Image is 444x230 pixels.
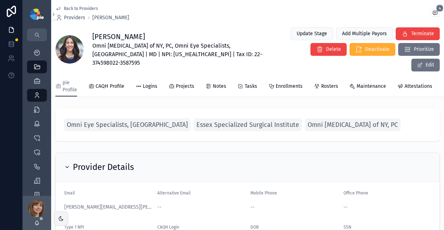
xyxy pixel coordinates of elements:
[213,83,226,90] span: Notes
[411,30,434,37] span: Terminate
[73,161,134,173] h2: Provider Details
[245,83,257,90] span: Tasks
[431,9,440,18] button: 4
[23,41,51,196] div: scrollable content
[96,83,124,90] span: CAQH Profile
[343,191,368,196] span: Office Phone
[269,80,303,94] a: Enrollments
[176,83,194,90] span: Projects
[396,27,440,40] button: Terminate
[357,83,386,90] span: Maintenance
[92,42,275,67] span: Omni [MEDICAL_DATA] of NY, PC, Omni Eye Specialists, [GEOGRAPHIC_DATA] | MD | NPI: [US_HEALTHCARE...
[291,27,333,40] button: Update Stage
[64,118,191,131] a: Omni Eye Specialists, [GEOGRAPHIC_DATA]
[63,79,77,93] span: pie Profile
[88,80,124,94] a: CAQH Profile
[436,5,443,12] span: 4
[308,120,398,130] span: Omni [MEDICAL_DATA] of NY, PC
[398,43,440,56] button: Prioritize
[314,80,338,94] a: Rosters
[157,191,191,196] span: Alternative Email
[206,80,226,94] a: Notes
[365,46,390,53] span: Deactivate
[250,191,277,196] span: Mobile Phone
[310,43,347,56] button: Delete
[92,32,275,42] h1: [PERSON_NAME]
[136,80,157,94] a: Logins
[343,204,348,211] span: --
[55,76,77,97] a: pie Profile
[336,27,393,40] button: Add Multiple Payors
[194,118,302,131] a: Essex Specialized Surgical Institute
[64,191,75,196] span: Email
[350,80,386,94] a: Maintenance
[250,204,255,211] span: --
[64,204,152,211] a: [PERSON_NAME][EMAIL_ADDRESS][PERSON_NAME][DOMAIN_NAME]
[64,225,84,230] span: Type 1 NPI
[143,83,157,90] span: Logins
[157,225,179,230] span: CAQH Login
[405,83,432,90] span: Attestations
[411,59,440,71] button: Edit
[169,80,194,94] a: Projects
[64,6,98,11] span: Back to Providers
[55,6,98,11] a: Back to Providers
[342,30,387,37] span: Add Multiple Payors
[350,43,395,56] button: Deactivate
[92,14,129,21] a: [PERSON_NAME]
[276,83,303,90] span: Enrollments
[326,46,341,53] span: Delete
[305,118,401,131] a: Omni [MEDICAL_DATA] of NY, PC
[414,46,434,53] span: Prioritize
[64,14,85,21] span: Providers
[321,83,338,90] span: Rosters
[30,9,44,20] img: App logo
[196,120,299,130] span: Essex Specialized Surgical Institute
[238,80,257,94] a: Tasks
[343,225,351,230] span: SSN
[55,14,85,21] a: Providers
[250,225,259,230] span: DOB
[67,120,188,130] span: Omni Eye Specialists, [GEOGRAPHIC_DATA]
[297,30,327,37] span: Update Stage
[157,204,162,211] span: --
[397,80,432,94] a: Attestations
